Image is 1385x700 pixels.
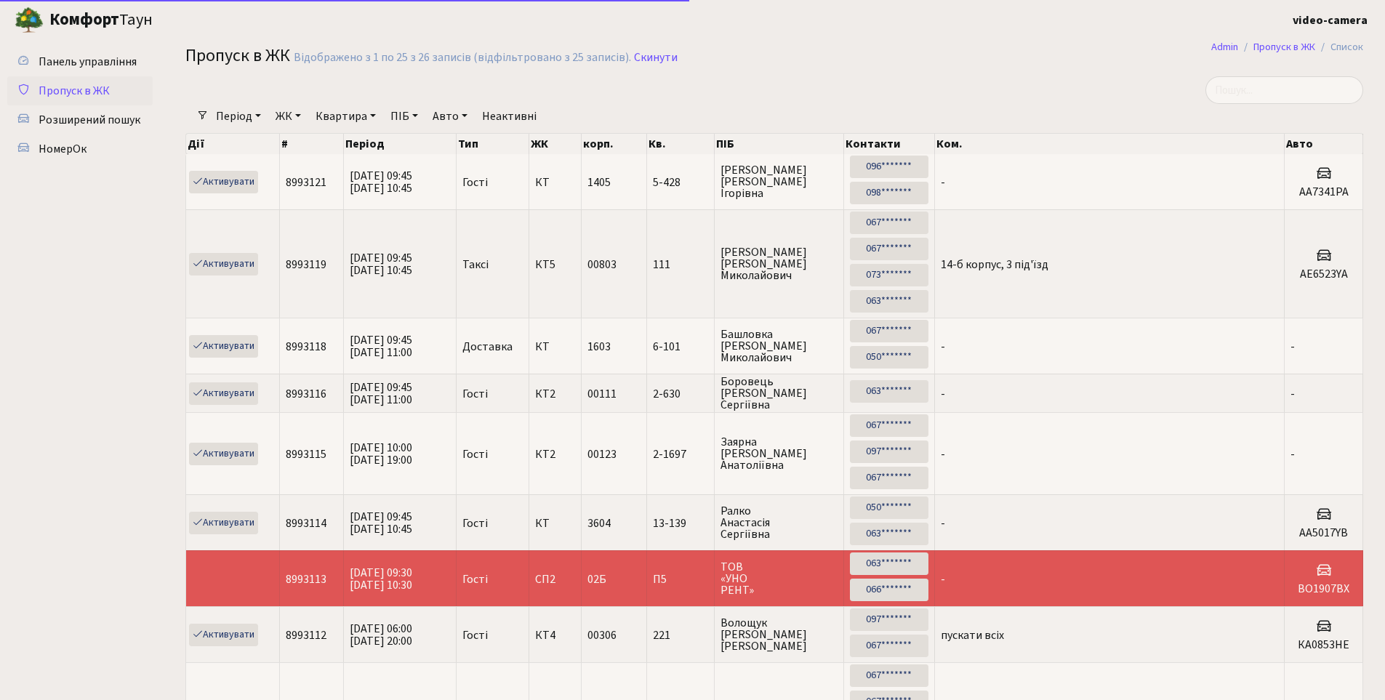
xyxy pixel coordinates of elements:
span: - [1290,339,1295,355]
span: - [1290,386,1295,402]
span: [PERSON_NAME] [PERSON_NAME] Миколайович [720,246,838,281]
th: Період [344,134,457,154]
th: Ком. [935,134,1285,154]
img: logo.png [15,6,44,35]
span: СП2 [535,574,575,585]
span: [DATE] 09:30 [DATE] 10:30 [350,565,412,593]
span: [DATE] 09:45 [DATE] 10:45 [350,168,412,196]
a: Період [210,104,267,129]
span: [DATE] 06:00 [DATE] 20:00 [350,621,412,649]
span: Гості [462,629,488,641]
li: Список [1315,39,1363,55]
span: КТ4 [535,629,575,641]
span: 13-139 [653,518,708,529]
span: [DATE] 09:45 [DATE] 10:45 [350,509,412,537]
h5: АЕ6523YA [1290,267,1357,281]
span: 2-1697 [653,448,708,460]
span: Таун [49,8,153,33]
input: Пошук... [1205,76,1363,104]
span: Волощук [PERSON_NAME] [PERSON_NAME] [720,617,838,652]
th: Кв. [647,134,715,154]
a: Активувати [189,512,258,534]
th: ПІБ [715,134,844,154]
nav: breadcrumb [1189,32,1385,63]
a: Пропуск в ЖК [1253,39,1315,55]
span: 8993113 [286,571,326,587]
span: 1405 [587,174,611,190]
span: Гості [462,388,488,400]
span: Пропуск в ЖК [185,43,290,68]
span: - [941,174,945,190]
span: Доставка [462,341,513,353]
h5: АА7341РА [1290,185,1357,199]
span: 00803 [587,257,617,273]
span: Боровець [PERSON_NAME] Сергіївна [720,376,838,411]
th: # [280,134,344,154]
span: 1603 [587,339,611,355]
th: ЖК [529,134,582,154]
a: Неактивні [476,104,542,129]
span: 00306 [587,627,617,643]
span: Гості [462,177,488,188]
span: КТ [535,341,575,353]
a: Панель управління [7,47,153,76]
th: Дії [186,134,280,154]
span: Розширений пошук [39,112,140,128]
a: Активувати [189,171,258,193]
a: Admin [1211,39,1238,55]
a: Квартира [310,104,382,129]
a: Активувати [189,253,258,275]
span: 8993115 [286,446,326,462]
span: ТОВ «УНО РЕНТ» [720,561,838,596]
span: П5 [653,574,708,585]
h5: ВО1907ВХ [1290,582,1357,596]
span: [DATE] 09:45 [DATE] 11:00 [350,379,412,408]
span: Панель управління [39,54,137,70]
span: [DATE] 09:45 [DATE] 11:00 [350,332,412,361]
div: Відображено з 1 по 25 з 26 записів (відфільтровано з 25 записів). [294,51,631,65]
span: - [941,386,945,402]
b: Комфорт [49,8,119,31]
span: Гості [462,574,488,585]
span: КТ2 [535,448,575,460]
span: 8993118 [286,339,326,355]
b: video-camera [1293,12,1368,28]
span: КТ [535,518,575,529]
span: 8993119 [286,257,326,273]
a: Активувати [189,624,258,646]
span: Заярна [PERSON_NAME] Анатоліївна [720,436,838,471]
a: Пропуск в ЖК [7,76,153,105]
a: ЖК [270,104,307,129]
span: Башловка [PERSON_NAME] Миколайович [720,329,838,363]
button: Переключити навігацію [182,8,218,32]
span: - [941,571,945,587]
h5: КА0853НЕ [1290,638,1357,652]
span: 221 [653,629,708,641]
span: 8993121 [286,174,326,190]
span: Таксі [462,259,489,270]
span: 8993116 [286,386,326,402]
span: - [941,446,945,462]
span: [PERSON_NAME] [PERSON_NAME] Ігорівна [720,164,838,199]
span: 5-428 [653,177,708,188]
span: 2-630 [653,388,708,400]
a: video-camera [1293,12,1368,29]
a: Скинути [634,51,678,65]
th: Контакти [844,134,935,154]
span: - [941,339,945,355]
th: Тип [457,134,529,154]
a: Активувати [189,382,258,405]
span: КТ2 [535,388,575,400]
h5: АА5017YB [1290,526,1357,540]
span: Пропуск в ЖК [39,83,110,99]
a: НомерОк [7,134,153,164]
th: корп. [582,134,646,154]
a: Активувати [189,335,258,358]
span: [DATE] 10:00 [DATE] 19:00 [350,440,412,468]
span: 8993114 [286,515,326,531]
span: 00111 [587,386,617,402]
span: 00123 [587,446,617,462]
span: 6-101 [653,341,708,353]
span: 111 [653,259,708,270]
span: 14-б корпус, 3 під'їзд [941,257,1048,273]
